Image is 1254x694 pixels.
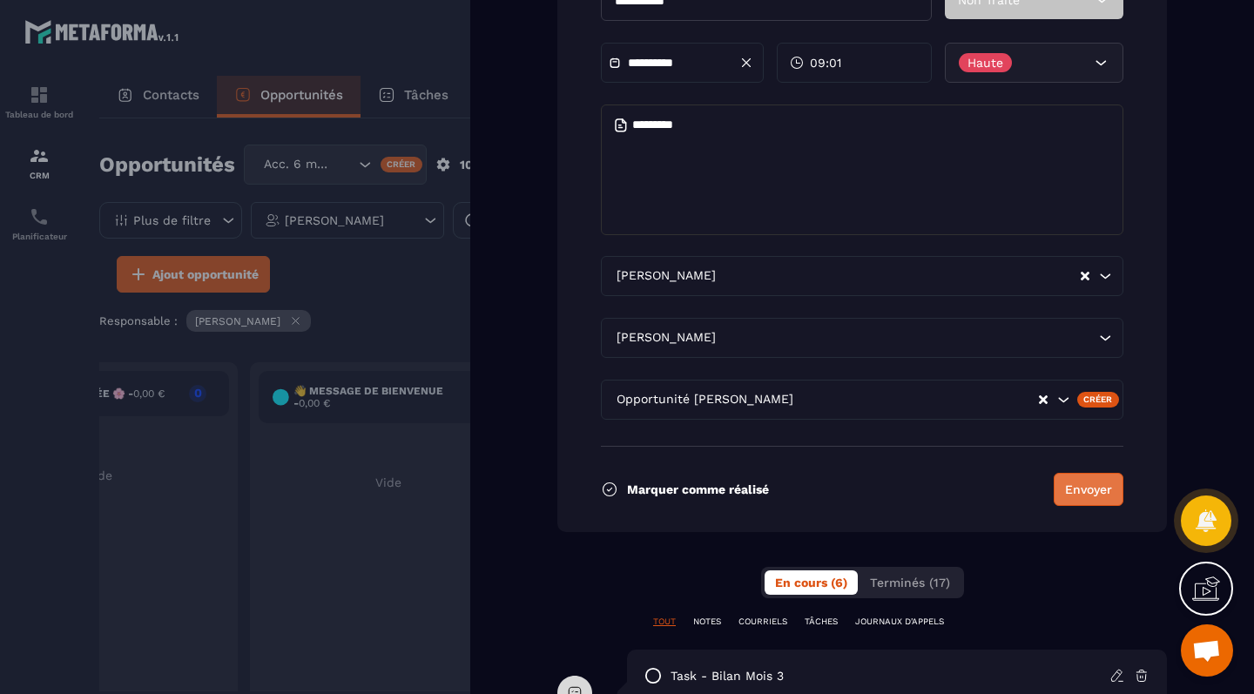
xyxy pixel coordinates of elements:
input: Search for option [719,266,1079,286]
button: Clear Selected [1039,394,1048,407]
button: En cours (6) [765,570,858,595]
input: Search for option [797,390,1037,409]
span: Terminés (17) [870,576,950,590]
div: Search for option [601,380,1123,420]
span: En cours (6) [775,576,847,590]
button: Envoyer [1054,473,1123,506]
a: Ouvrir le chat [1181,624,1233,677]
span: [PERSON_NAME] [612,266,719,286]
p: TOUT [653,616,676,628]
button: Clear Selected [1081,270,1089,283]
div: Créer [1077,392,1120,408]
p: task - Bilan mois 3 [671,668,784,684]
input: Search for option [719,328,1095,347]
p: COURRIELS [738,616,787,628]
div: Search for option [601,318,1123,358]
span: [PERSON_NAME] [612,328,719,347]
p: NOTES [693,616,721,628]
p: Marquer comme réalisé [627,482,769,496]
button: Terminés (17) [860,570,961,595]
p: JOURNAUX D'APPELS [855,616,944,628]
span: Opportunité [PERSON_NAME] [612,390,797,409]
p: TÂCHES [805,616,838,628]
div: Search for option [601,256,1123,296]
